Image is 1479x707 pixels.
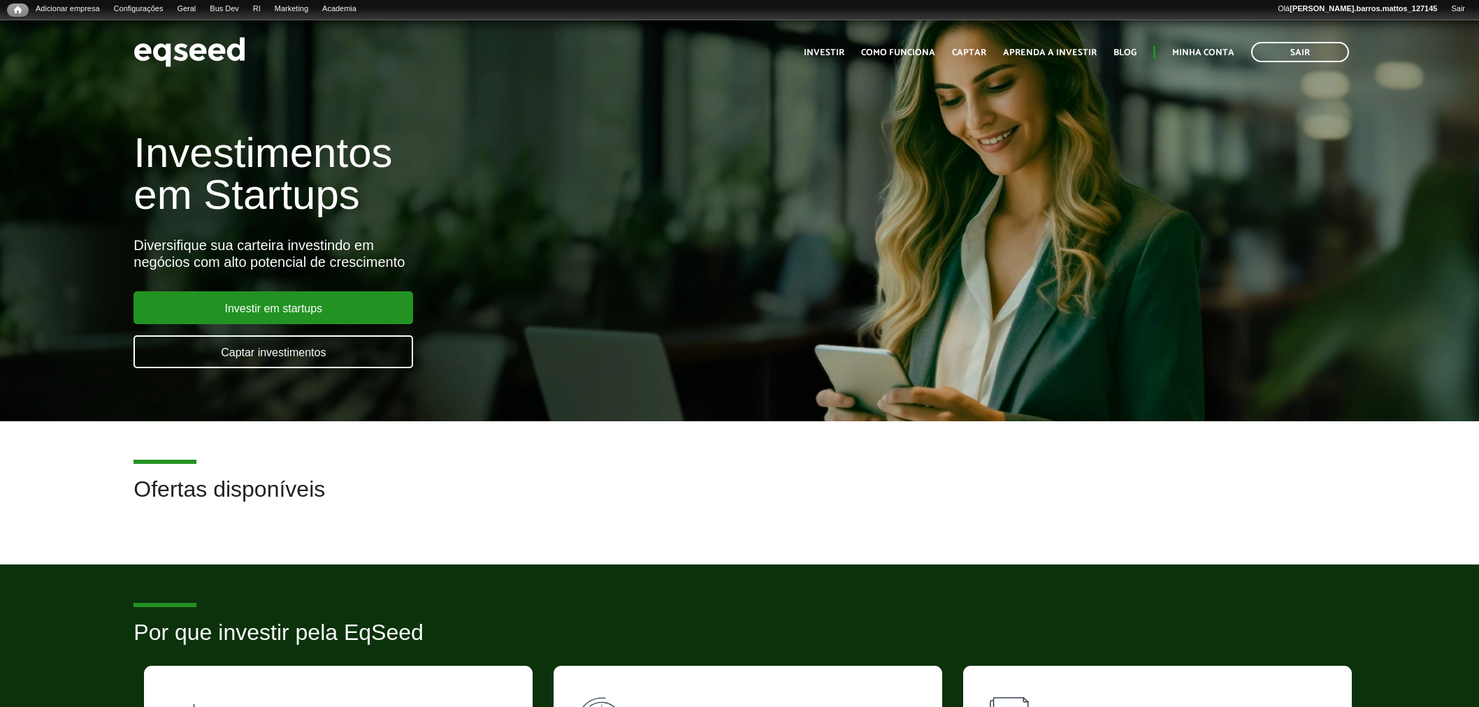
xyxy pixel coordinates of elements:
strong: [PERSON_NAME].barros.mattos_127145 [1290,4,1437,13]
a: Configurações [107,3,171,15]
a: Bus Dev [203,3,246,15]
a: Sair [1251,42,1349,62]
a: Investir [804,48,844,57]
a: Adicionar empresa [29,3,107,15]
a: Olá[PERSON_NAME].barros.mattos_127145 [1271,3,1444,15]
a: Captar [952,48,986,57]
a: Academia [315,3,363,15]
a: Como funciona [861,48,935,57]
a: Captar investimentos [134,335,413,368]
span: Início [14,5,22,15]
a: Blog [1113,48,1137,57]
h2: Por que investir pela EqSeed [134,620,1345,666]
h1: Investimentos em Startups [134,132,852,216]
a: RI [246,3,268,15]
a: Investir em startups [134,291,413,324]
a: Geral [170,3,203,15]
a: Início [7,3,29,17]
h2: Ofertas disponíveis [134,477,1345,523]
img: EqSeed [134,34,245,71]
div: Diversifique sua carteira investindo em negócios com alto potencial de crescimento [134,237,852,270]
a: Sair [1444,3,1472,15]
a: Minha conta [1172,48,1234,57]
a: Aprenda a investir [1003,48,1097,57]
a: Marketing [268,3,315,15]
